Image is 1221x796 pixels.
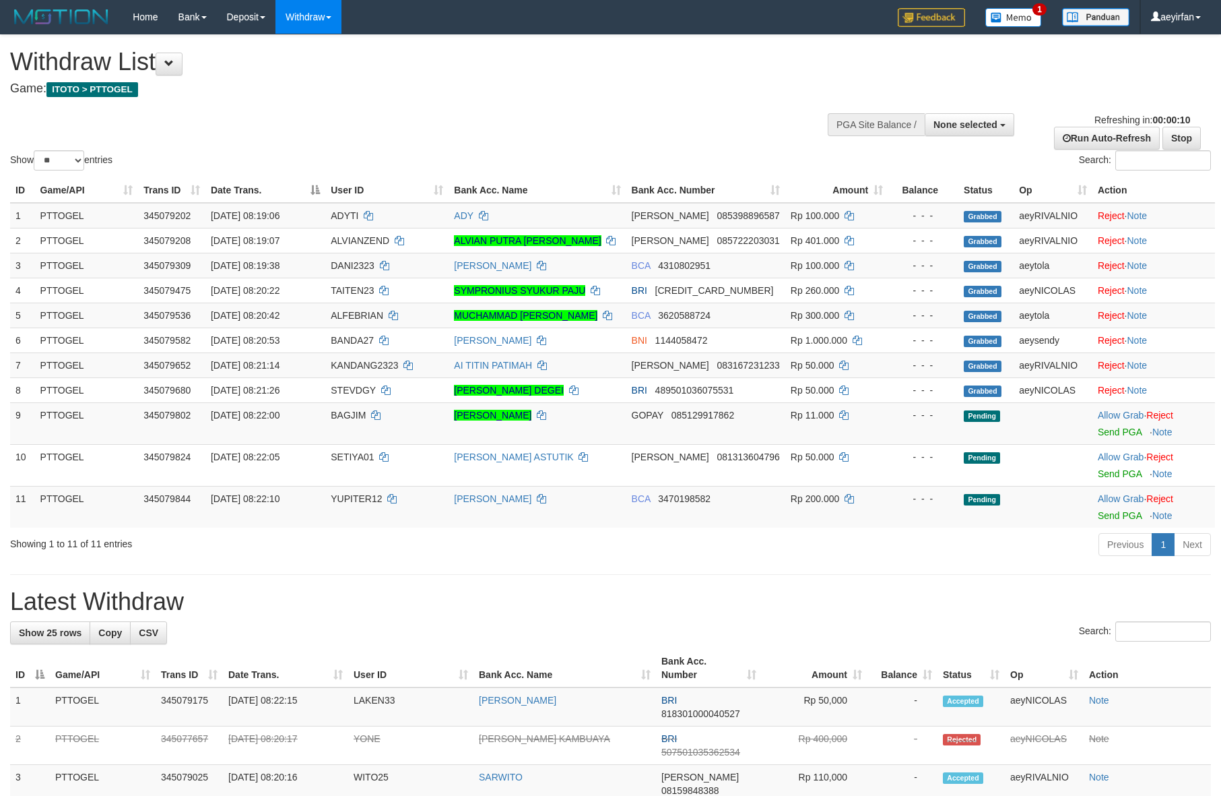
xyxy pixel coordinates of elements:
[964,410,1000,422] span: Pending
[10,328,35,353] td: 6
[1014,253,1092,278] td: aeytola
[1152,115,1190,125] strong: 00:00:10
[1092,377,1215,402] td: ·
[331,452,374,462] span: SETIYA01
[1162,127,1201,150] a: Stop
[35,377,139,402] td: PTTOGEL
[19,627,81,638] span: Show 25 rows
[223,727,348,765] td: [DATE] 08:20:17
[454,493,531,504] a: [PERSON_NAME]
[223,687,348,727] td: [DATE] 08:22:15
[894,309,953,322] div: - - -
[898,8,965,27] img: Feedback.jpg
[791,335,847,346] span: Rp 1.000.000
[1127,260,1148,271] a: Note
[658,310,711,321] span: Copy 3620588724 to clipboard
[1092,253,1215,278] td: ·
[1089,733,1109,744] a: Note
[632,310,651,321] span: BCA
[867,687,937,727] td: -
[35,444,139,486] td: PTTOGEL
[454,210,473,221] a: ADY
[331,360,398,371] span: KANDANG2323
[35,303,139,328] td: PTTOGEL
[791,210,839,221] span: Rp 100.000
[331,410,366,421] span: BAGJIM
[1092,486,1215,528] td: ·
[211,260,279,271] span: [DATE] 08:19:38
[1127,235,1148,246] a: Note
[717,360,779,371] span: Copy 083167231233 to clipboard
[1092,328,1215,353] td: ·
[894,259,953,272] div: - - -
[1098,410,1146,421] span: ·
[35,328,139,353] td: PTTOGEL
[348,727,473,765] td: YONE
[655,385,734,396] span: Copy 489501036075531 to clipboard
[143,385,191,396] span: 345079680
[10,649,50,687] th: ID: activate to sort column descending
[632,410,663,421] span: GOPAY
[10,178,35,203] th: ID
[143,310,191,321] span: 345079536
[632,385,647,396] span: BRI
[632,235,709,246] span: [PERSON_NAME]
[211,235,279,246] span: [DATE] 08:19:07
[1127,360,1148,371] a: Note
[10,621,90,644] a: Show 25 rows
[661,695,677,706] span: BRI
[10,7,112,27] img: MOTION_logo.png
[454,385,564,396] a: [PERSON_NAME] DEGEI
[1115,150,1211,171] input: Search:
[1092,228,1215,253] td: ·
[1098,335,1125,346] a: Reject
[791,385,834,396] span: Rp 50.000
[1005,649,1084,687] th: Op: activate to sort column ascending
[156,649,223,687] th: Trans ID: activate to sort column ascending
[211,310,279,321] span: [DATE] 08:20:42
[964,311,1001,322] span: Grabbed
[1054,127,1160,150] a: Run Auto-Refresh
[1089,695,1109,706] a: Note
[35,402,139,444] td: PTTOGEL
[1098,385,1125,396] a: Reject
[10,687,50,727] td: 1
[1092,278,1215,303] td: ·
[143,285,191,296] span: 345079475
[671,410,734,421] span: Copy 085129917862 to clipboard
[661,785,719,796] span: Copy 08159848388 to clipboard
[1092,178,1215,203] th: Action
[10,377,35,402] td: 8
[454,335,531,346] a: [PERSON_NAME]
[894,384,953,397] div: - - -
[35,353,139,377] td: PTTOGEL
[943,696,983,707] span: Accepted
[632,210,709,221] span: [PERSON_NAME]
[35,278,139,303] td: PTTOGEL
[156,727,223,765] td: 345077657
[964,261,1001,272] span: Grabbed
[791,260,839,271] span: Rp 100.000
[331,493,382,504] span: YUPITER12
[479,733,610,744] a: [PERSON_NAME] KAMBUAYA
[1098,360,1125,371] a: Reject
[1079,150,1211,171] label: Search:
[943,734,981,745] span: Rejected
[958,178,1014,203] th: Status
[50,727,156,765] td: PTTOGEL
[1014,228,1092,253] td: aeyRIVALNIO
[10,353,35,377] td: 7
[894,408,953,422] div: - - -
[10,150,112,171] label: Show entries
[964,286,1001,297] span: Grabbed
[1146,493,1173,504] a: Reject
[10,532,498,551] div: Showing 1 to 11 of 11 entries
[35,486,139,528] td: PTTOGEL
[156,687,223,727] td: 345079175
[964,361,1001,372] span: Grabbed
[894,234,953,247] div: - - -
[894,359,953,372] div: - - -
[791,410,834,421] span: Rp 11.000
[50,649,156,687] th: Game/API: activate to sort column ascending
[331,335,374,346] span: BANDA27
